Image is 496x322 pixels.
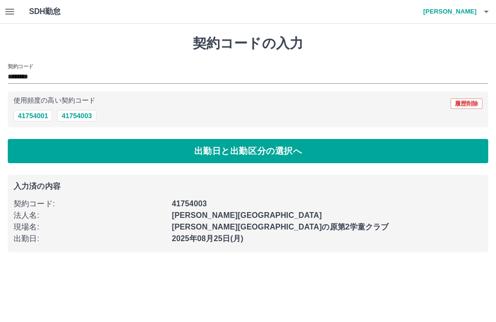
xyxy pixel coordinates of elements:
h2: 契約コード [8,62,33,70]
p: 使用頻度の高い契約コード [14,97,95,104]
button: 履歴削除 [450,98,482,109]
button: 41754003 [57,110,96,122]
p: 出勤日 : [14,233,166,245]
b: [PERSON_NAME][GEOGRAPHIC_DATA]の原第2学童クラブ [172,223,389,231]
b: [PERSON_NAME][GEOGRAPHIC_DATA] [172,211,322,219]
p: 現場名 : [14,221,166,233]
p: 契約コード : [14,198,166,210]
button: 出勤日と出勤区分の選択へ [8,139,488,163]
button: 41754001 [14,110,52,122]
b: 2025年08月25日(月) [172,234,244,243]
p: 法人名 : [14,210,166,221]
p: 入力済の内容 [14,183,482,190]
h1: 契約コードの入力 [8,35,488,52]
b: 41754003 [172,199,207,208]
